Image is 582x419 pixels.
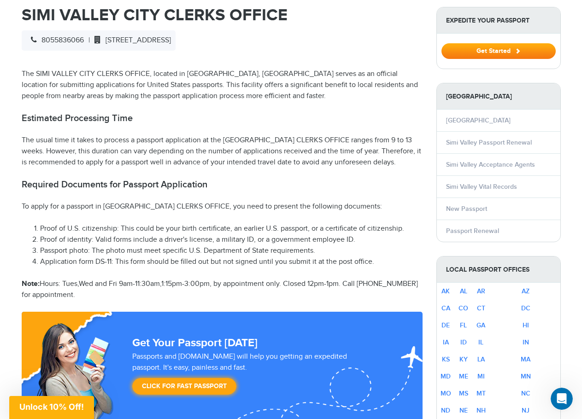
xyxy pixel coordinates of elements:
p: The usual time it takes to process a passport application at the [GEOGRAPHIC_DATA] CLERKS OFFICE ... [22,135,423,168]
a: CO [459,304,468,312]
a: AL [460,287,467,295]
a: AK [441,287,450,295]
button: Get Started [441,43,556,59]
a: [GEOGRAPHIC_DATA] [446,116,511,124]
div: Passports and [DOMAIN_NAME] will help you getting an expedited passport. It's easy, painless and ... [129,351,380,399]
strong: Local Passport Offices [437,256,560,283]
a: NC [521,390,530,397]
span: Unlock 10% Off! [19,402,84,412]
div: | [22,30,176,51]
div: Unlock 10% Off! [9,396,94,419]
span: [STREET_ADDRESS] [90,36,171,45]
a: MO [441,390,451,397]
p: The SIMI VALLEY CITY CLERKS OFFICE, located in [GEOGRAPHIC_DATA], [GEOGRAPHIC_DATA] serves as an ... [22,69,423,102]
a: MT [476,390,486,397]
a: DE [441,321,450,329]
p: To apply for a passport in [GEOGRAPHIC_DATA] CLERKS OFFICE, you need to present the following doc... [22,201,423,212]
a: ND [441,407,450,414]
a: IL [478,338,483,346]
a: IN [523,338,529,346]
a: CA [441,304,450,312]
strong: Get Your Passport [DATE] [132,336,258,349]
a: MA [521,355,530,363]
a: AR [477,287,485,295]
a: Click for Fast Passport [132,378,236,395]
a: CT [477,304,485,312]
a: GA [476,321,485,329]
a: ID [460,338,467,346]
strong: Expedite Your Passport [437,7,560,34]
li: Proof of identity: Valid forms include a driver's license, a military ID, or a government employe... [40,234,423,245]
a: New Passport [446,205,487,213]
h1: SIMI VALLEY CITY CLERKS OFFICE [22,7,423,23]
a: LA [477,355,485,363]
a: NJ [522,407,529,414]
a: ME [459,372,468,380]
span: 8055836066 [26,36,84,45]
strong: [GEOGRAPHIC_DATA] [437,83,560,110]
a: Get Started [441,47,556,54]
strong: Note: [22,279,40,288]
li: Passport photo: The photo must meet specific U.S. Department of State requirements. [40,245,423,256]
a: NH [476,407,486,414]
li: Proof of U.S. citizenship: This could be your birth certificate, an earlier U.S. passport, or a c... [40,223,423,234]
a: IA [443,338,449,346]
a: DC [521,304,530,312]
h2: Required Documents for Passport Application [22,179,423,190]
a: MD [441,372,451,380]
p: Hours: Tues,Wed and Fri 9am-11:30am,1:15pm-3:00pm, by appointment only. Closed 12pm-1pm. Call [PH... [22,279,423,301]
a: Simi Valley Passport Renewal [446,139,532,146]
a: FL [460,321,467,329]
a: MN [521,372,531,380]
a: Simi Valley Vital Records [446,183,517,191]
a: Simi Valley Acceptance Agents [446,161,535,169]
a: Passport Renewal [446,227,499,235]
a: AZ [522,287,529,295]
a: KS [442,355,450,363]
a: HI [523,321,529,329]
li: Application form DS-11: This form should be filled out but not signed until you submit it at the ... [40,256,423,268]
a: MI [477,372,485,380]
iframe: Intercom live chat [551,388,573,410]
a: NE [459,407,468,414]
a: KY [459,355,468,363]
h2: Estimated Processing Time [22,113,423,124]
a: MS [459,390,468,397]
